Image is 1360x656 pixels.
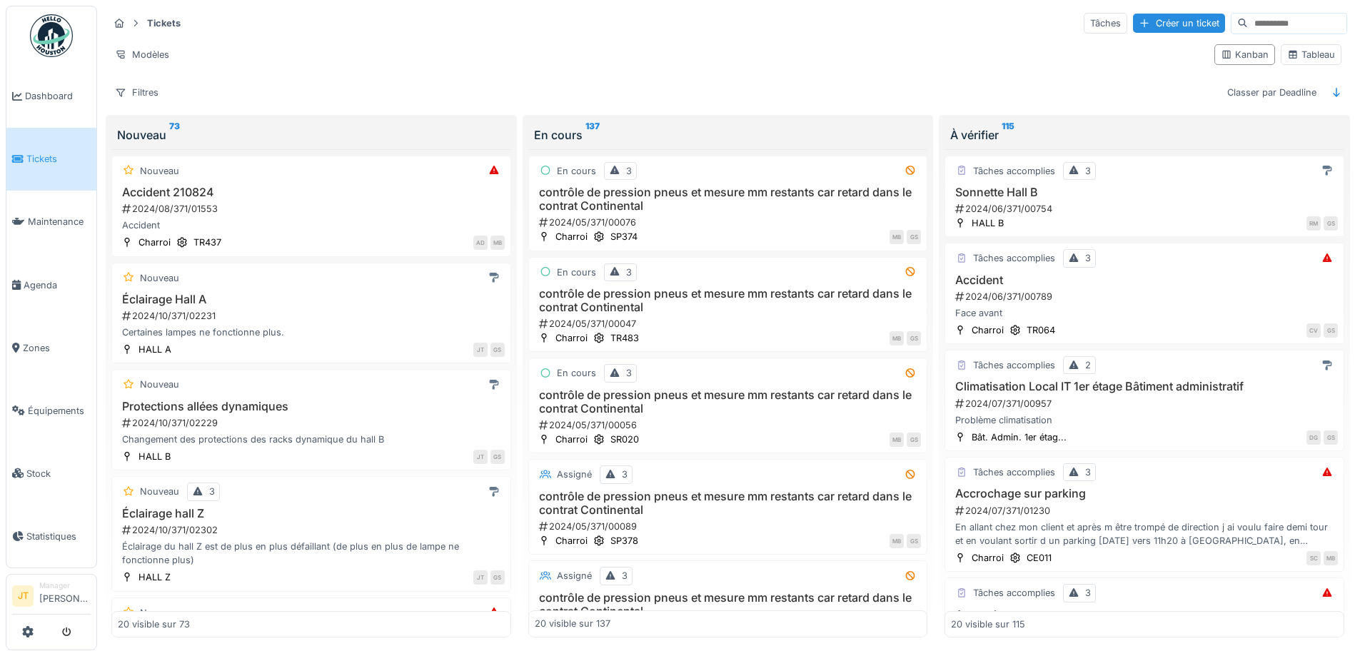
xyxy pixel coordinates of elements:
div: 3 [622,569,628,582]
h3: Climatisation Local IT 1er étage Bâtiment administratif [951,380,1338,393]
span: Tickets [26,152,91,166]
div: 2024/05/371/00076 [538,216,922,229]
div: 2 [1085,358,1091,372]
div: Nouveau [140,378,179,391]
h3: Éclairage Hall A [118,293,505,306]
div: 20 visible sur 137 [535,617,610,630]
div: Tâches accomplies [973,586,1055,600]
div: 3 [1085,465,1091,479]
div: 2024/10/371/02229 [121,416,505,430]
div: Face avant [951,306,1338,320]
div: En cours [557,164,596,178]
div: MB [890,534,904,548]
div: GS [490,343,505,357]
div: Assigné [557,468,592,481]
div: 3 [1085,251,1091,265]
div: GS [1324,323,1338,338]
a: Statistiques [6,505,96,567]
li: JT [12,585,34,607]
div: Accident [118,218,505,232]
div: Charroi [555,230,588,243]
div: TR437 [193,236,221,249]
div: Charroi [972,323,1004,337]
a: Dashboard [6,65,96,128]
span: Maintenance [28,215,91,228]
div: Tableau [1287,48,1335,61]
span: Zones [23,341,91,355]
div: SP374 [610,230,638,243]
div: CV [1306,323,1321,338]
div: GS [907,331,921,345]
div: TR483 [610,331,639,345]
a: Zones [6,316,96,379]
div: En cours [557,366,596,380]
div: Manager [39,580,91,591]
div: 2024/10/371/02302 [121,523,505,537]
div: HALL B [138,450,171,463]
div: 2024/06/371/00789 [954,290,1338,303]
h3: contrôle de pression pneus et mesure mm restants car retard dans le contrat Continental [535,591,922,618]
div: Filtres [109,82,165,103]
h3: contrôle de pression pneus et mesure mm restants car retard dans le contrat Continental [535,287,922,314]
h3: Accident 210824 [118,186,505,199]
span: Équipements [28,404,91,418]
div: Modèles [109,44,176,65]
div: HALL A [138,343,171,356]
div: SR020 [610,433,639,446]
div: GS [907,433,921,447]
a: Agenda [6,253,96,316]
div: GS [490,450,505,464]
span: Stock [26,467,91,480]
span: Dashboard [25,89,91,103]
sup: 115 [1002,126,1014,143]
div: SP378 [610,534,638,547]
h3: Protections allées dynamiques [118,400,505,413]
div: GS [490,570,505,585]
div: JT [473,570,488,585]
div: MB [890,230,904,244]
div: En cours [557,266,596,279]
div: 3 [626,366,632,380]
div: Tâches accomplies [973,465,1055,479]
div: Kanban [1221,48,1269,61]
h3: contrôle de pression pneus et mesure mm restants car retard dans le contrat Continental [535,388,922,415]
div: 20 visible sur 115 [951,617,1025,630]
div: Éclairage du hall Z est de plus en plus défaillant (de plus en plus de lampe ne fonctionne plus) [118,540,505,567]
div: Tâches accomplies [973,251,1055,265]
div: DG [1306,430,1321,445]
a: Tickets [6,128,96,191]
div: Charroi [555,331,588,345]
div: 3 [209,485,215,498]
div: Problème climatisation [951,413,1338,427]
div: En allant chez mon client et après m être trompé de direction j ai voulu faire demi tour et en vo... [951,520,1338,547]
div: HALL B [972,216,1004,230]
h3: contrôle de pression pneus et mesure mm restants car retard dans le contrat Continental [535,186,922,213]
div: 2024/07/371/01230 [954,504,1338,518]
h3: Accident [951,273,1338,287]
h3: Sonnette Hall B [951,186,1338,199]
div: MB [490,236,505,250]
sup: 137 [585,126,600,143]
li: [PERSON_NAME] [39,580,91,611]
div: JT [473,450,488,464]
div: 2024/06/371/00754 [954,202,1338,216]
div: 2024/05/371/00047 [538,317,922,330]
div: 3 [1085,586,1091,600]
span: Statistiques [26,530,91,543]
span: Agenda [24,278,91,292]
div: Certaines lampes ne fonctionne plus. [118,326,505,339]
div: Tâches accomplies [973,358,1055,372]
div: Charroi [972,551,1004,565]
div: MB [890,331,904,345]
div: 2024/05/371/00089 [538,520,922,533]
div: Nouveau [140,271,179,285]
div: MB [890,433,904,447]
h3: Éclairage hall Z [118,507,505,520]
div: MB [1324,551,1338,565]
div: Charroi [138,236,171,249]
div: 3 [626,164,632,178]
div: GS [907,230,921,244]
div: 3 [622,468,628,481]
a: JT Manager[PERSON_NAME] [12,580,91,615]
div: RM [1306,216,1321,231]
